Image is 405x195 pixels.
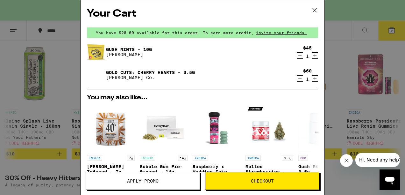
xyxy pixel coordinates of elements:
[140,155,155,161] p: HYBRID
[87,104,135,152] img: STIIIZY - King Louis XIII Infused - 7g
[251,179,274,183] span: Checkout
[106,75,195,80] p: [PERSON_NAME] Co.
[193,104,240,189] a: Open page for Raspberry x Wedding Cake Live Resin Gummies from Lost Farm
[4,4,46,10] span: Hi. Need any help?
[303,68,312,73] div: $60
[298,164,346,174] p: Gush Mints 1:1 - 3.5g
[106,70,195,75] a: Gold Cuts: Cherry Hearts - 3.5g
[87,104,135,189] a: Open page for King Louis XIII Infused - 7g from STIIIZY
[340,154,353,167] iframe: Close message
[303,77,312,82] div: 1
[193,104,240,152] img: Lost Farm - Raspberry x Wedding Cake Live Resin Gummies
[193,155,208,161] p: INDICA
[140,104,188,152] img: Everyday - Bubble Gum Pre-Ground - 14g
[140,164,188,174] p: Bubble Gum Pre-Ground - 14g
[298,104,346,189] a: Open page for Gush Mints 1:1 - 3.5g from Pure Beauty
[96,31,254,35] span: You have $20.00 available for this order! To earn more credit,
[193,164,240,174] p: Raspberry x Wedding Cake Live Resin Gummies
[297,75,303,82] button: Decrement
[297,52,303,59] button: Decrement
[245,164,293,174] p: Melted Strawberries - 3.5g
[127,155,135,161] p: 7g
[245,104,293,152] img: Ember Valley - Melted Strawberries - 3.5g
[86,172,200,190] button: Apply Promo
[87,7,318,21] h2: Your Cart
[127,179,159,183] span: Apply Promo
[298,155,308,161] p: CBD
[312,52,318,59] button: Increment
[245,155,261,161] p: INDICA
[245,104,293,189] a: Open page for Melted Strawberries - 3.5g from Ember Valley
[87,164,135,174] p: [PERSON_NAME] Infused - 7g
[87,43,105,61] img: Gush Mints - 10g
[140,104,188,189] a: Open page for Bubble Gum Pre-Ground - 14g from Everyday
[178,155,188,161] p: 14g
[87,27,318,38] div: You have $20.00 available for this order! To earn more credit,invite your friends.
[303,45,312,50] div: $45
[380,169,400,190] iframe: Button to launch messaging window
[312,75,318,82] button: Increment
[106,52,152,57] p: [PERSON_NAME]
[254,31,309,35] span: invite your friends.
[282,155,293,161] p: 3.5g
[205,172,319,190] button: Checkout
[303,54,312,59] div: 1
[355,153,400,167] iframe: Message from company
[298,104,346,152] img: Pure Beauty - Gush Mints 1:1 - 3.5g
[106,47,152,52] a: Gush Mints - 10g
[87,94,318,101] h2: You may also like...
[87,66,105,84] img: Gold Cuts: Cherry Hearts - 3.5g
